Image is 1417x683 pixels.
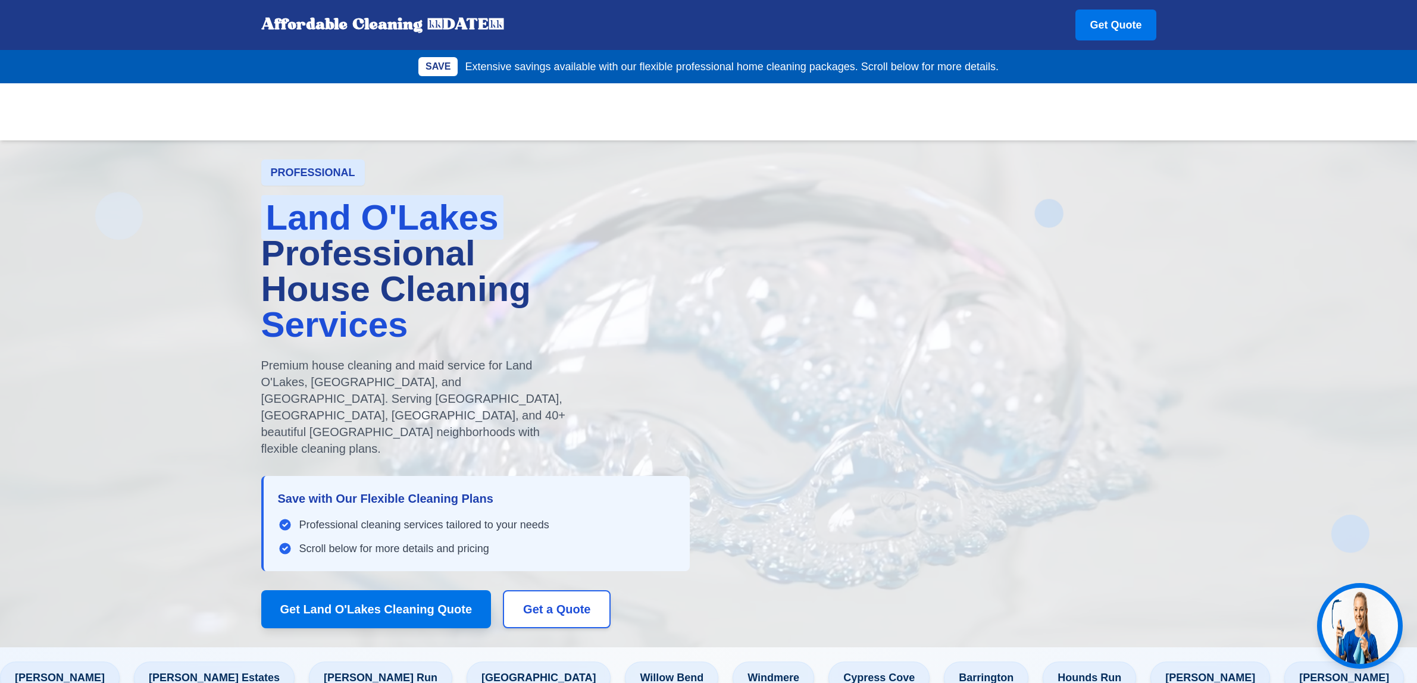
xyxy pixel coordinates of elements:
[278,490,675,507] h3: Save with Our Flexible Cleaning Plans
[261,357,566,457] p: Premium house cleaning and maid service for Land O'Lakes, [GEOGRAPHIC_DATA], and [GEOGRAPHIC_DATA...
[465,58,998,75] p: Extensive savings available with our flexible professional home cleaning packages. Scroll below f...
[503,590,611,628] button: Get a Quote
[1317,583,1403,669] button: Get help from Jen
[1322,588,1398,664] img: Jen
[418,57,458,76] div: SAVE
[261,15,504,35] div: Affordable Cleaning [DATE]
[261,590,492,628] button: Get Land O'Lakes Cleaning Quote
[261,305,408,344] span: Services
[1075,10,1156,40] a: Get Quote
[261,200,690,343] h1: Professional House Cleaning
[261,195,503,240] span: Land O'Lakes
[299,516,549,533] span: Professional cleaning services tailored to your needs
[299,540,489,557] span: Scroll below for more details and pricing
[261,159,365,186] div: PROFESSIONAL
